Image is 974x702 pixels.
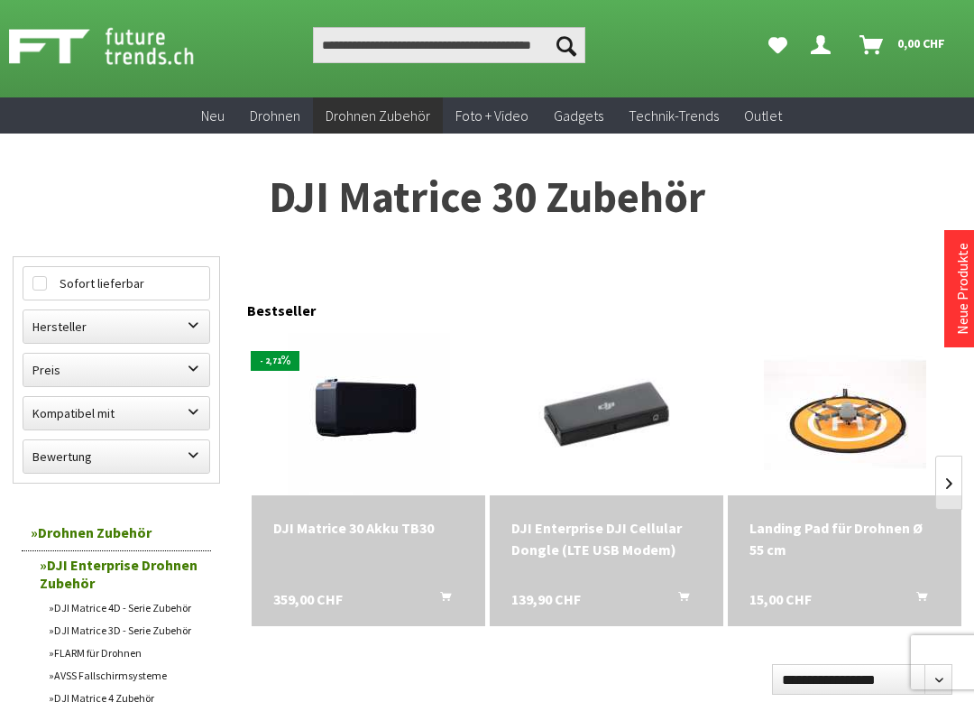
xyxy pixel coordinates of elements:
a: DJI Enterprise DJI Cellular Dongle (LTE USB Modem) 139,90 CHF In den Warenkorb [511,517,702,560]
img: DJI Enterprise DJI Cellular Dongle (LTE USB Modem) [490,337,723,492]
a: DJI Matrice 3D - Serie Zubehör [40,619,211,642]
a: Drohnen Zubehör [22,514,211,551]
button: In den Warenkorb [895,588,938,612]
div: Landing Pad für Drohnen Ø 55 cm [749,517,940,560]
a: FLARM für Drohnen [40,642,211,664]
a: Drohnen Zubehör [313,97,443,134]
span: 0,00 CHF [897,29,945,58]
span: Drohnen Zubehör [326,106,430,125]
a: Foto + Video [443,97,541,134]
a: Gadgets [541,97,616,134]
a: Landing Pad für Drohnen Ø 55 cm 15,00 CHF In den Warenkorb [749,517,940,560]
img: DJI Matrice 30 Akku TB30 [288,333,450,495]
span: Foto + Video [455,106,528,125]
input: Produkt, Marke, Kategorie, EAN, Artikelnummer… [313,27,585,63]
div: Bestseller [247,283,961,328]
a: Neue Produkte [953,243,971,335]
span: 359,00 CHF [273,588,343,610]
label: Sofort lieferbar [23,267,209,300]
div: DJI Matrice 30 Akku TB30 [273,517,464,539]
button: In den Warenkorb [418,588,462,612]
button: Suchen [547,27,585,63]
a: DJI Enterprise Drohnen Zubehör [31,551,211,596]
h1: DJI Matrice 30 Zubehör [13,175,961,220]
label: Hersteller [23,310,209,343]
a: Outlet [731,97,795,134]
img: Landing Pad für Drohnen Ø 55 cm [764,333,926,495]
a: DJI Matrice 30 Akku TB30 359,00 CHF In den Warenkorb [273,517,464,539]
a: DJI Matrice 4D - Serie Zubehör [40,596,211,619]
div: DJI Enterprise DJI Cellular Dongle (LTE USB Modem) [511,517,702,560]
span: Neu [201,106,225,125]
span: Outlet [744,106,782,125]
span: 15,00 CHF [749,588,812,610]
label: Bewertung [23,440,209,473]
a: Drohnen [237,97,313,134]
label: Preis [23,354,209,386]
a: Dein Konto [804,27,845,63]
a: Technik-Trends [616,97,731,134]
a: AVSS Fallschirmsysteme [40,664,211,687]
span: Gadgets [554,106,603,125]
span: Technik-Trends [629,106,719,125]
button: In den Warenkorb [657,588,700,612]
a: Warenkorb [852,27,954,63]
img: Shop Futuretrends - zur Startseite wechseln [9,23,234,69]
span: 139,90 CHF [511,588,581,610]
a: Neu [188,97,237,134]
label: Kompatibel mit [23,397,209,430]
span: Drohnen [250,106,300,125]
a: Meine Favoriten [759,27,796,63]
